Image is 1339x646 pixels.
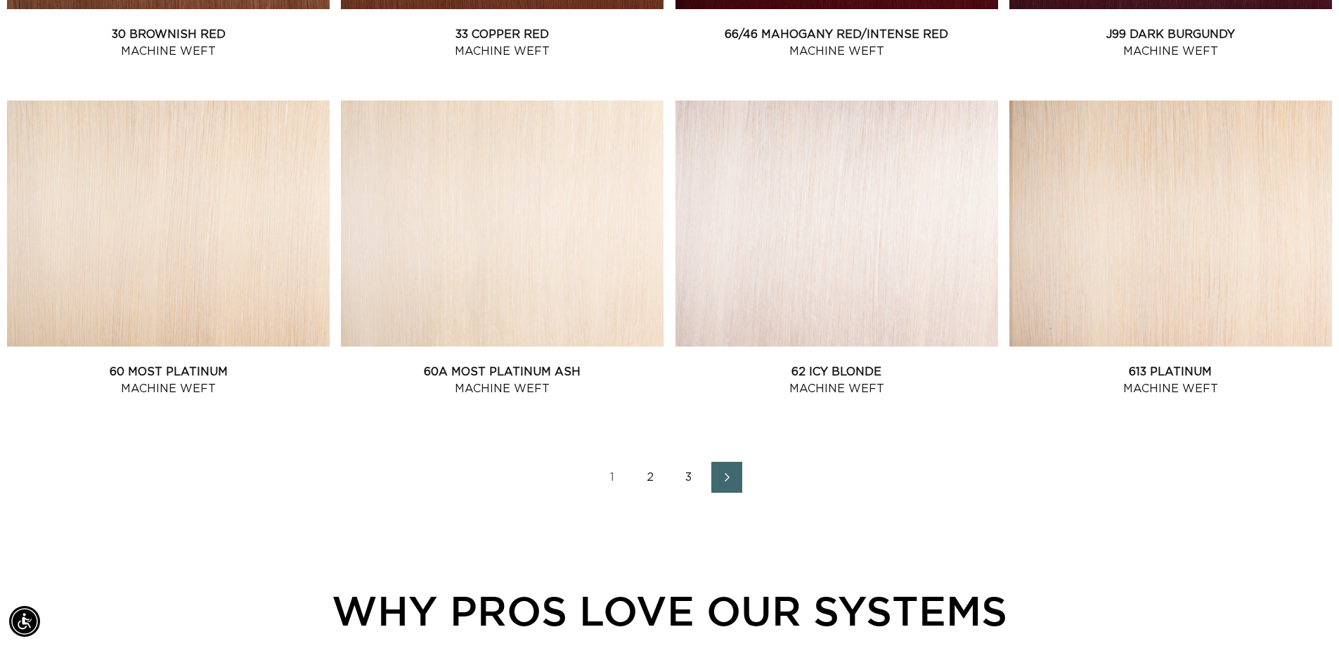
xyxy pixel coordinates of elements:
a: 66/46 Mahogany Red/Intense Red Machine Weft [675,26,998,60]
a: 60A Most Platinum Ash Machine Weft [341,363,664,397]
div: Accessibility Menu [9,606,40,637]
a: 30 Brownish Red Machine Weft [7,26,330,60]
a: 62 Icy Blonde Machine Weft [675,363,998,397]
a: 33 Copper Red Machine Weft [341,26,664,60]
a: Page 1 [597,462,628,493]
div: WHY PROS LOVE OUR SYSTEMS [84,580,1255,641]
a: 60 Most Platinum Machine Weft [7,363,330,397]
nav: Pagination [7,462,1332,493]
a: 613 Platinum Machine Weft [1009,363,1332,397]
a: Page 3 [673,462,704,493]
a: J99 Dark Burgundy Machine Weft [1009,26,1332,60]
a: Page 2 [635,462,666,493]
a: Next page [711,462,742,493]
